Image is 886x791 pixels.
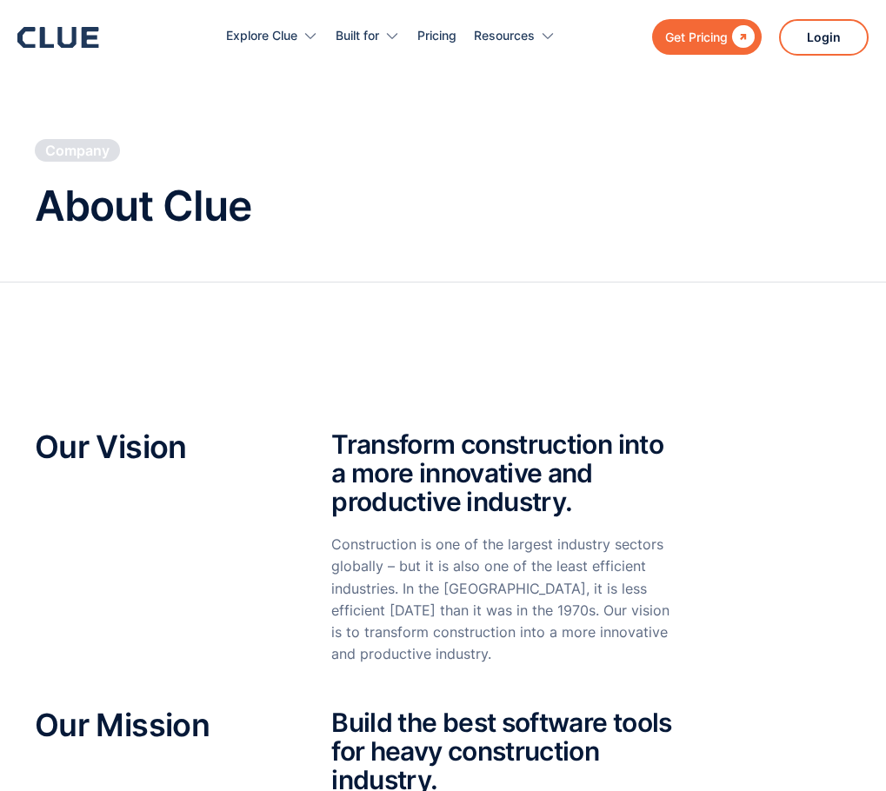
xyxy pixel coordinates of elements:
div: Company [45,141,110,160]
p: Construction is one of the largest industry sectors globally – but it is also one of the least ef... [331,534,676,665]
div:  [728,26,755,48]
div: Built for [336,9,400,63]
h2: Our Vision [35,430,279,465]
div: Explore Clue [226,9,318,63]
a: Pricing [417,9,456,63]
div: Resources [474,9,535,63]
div: Get Pricing [665,26,728,48]
a: Login [779,19,869,56]
h2: Our Mission [35,708,279,743]
h1: About Clue [35,183,251,229]
a: Get Pricing [652,19,762,55]
div: Explore Clue [226,9,297,63]
div: Resources [474,9,556,63]
h2: Transform construction into a more innovative and productive industry. [331,430,676,516]
div: Built for [336,9,379,63]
